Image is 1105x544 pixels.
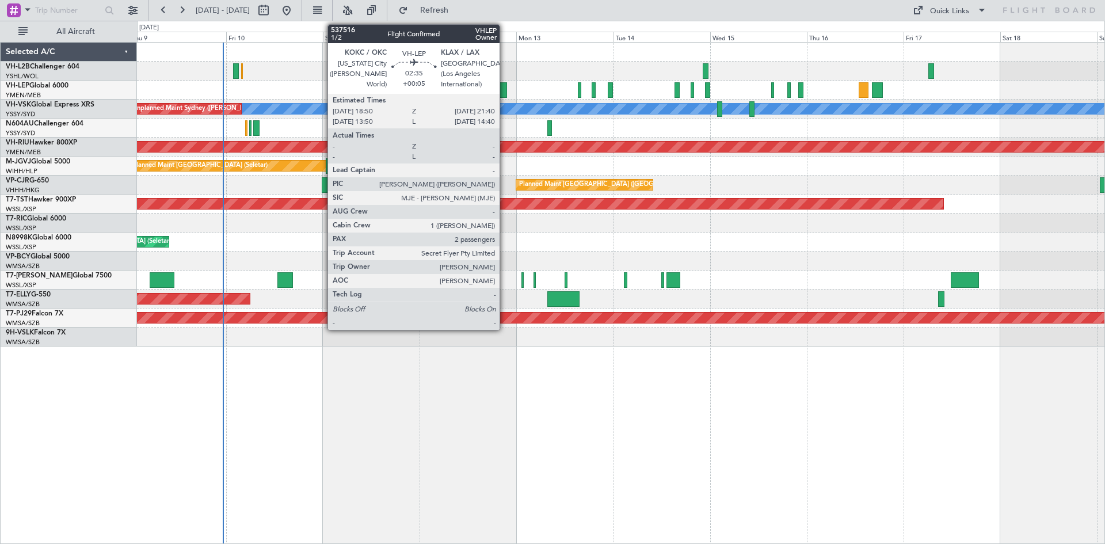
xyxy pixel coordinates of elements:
span: T7-RIC [6,215,27,222]
a: WSSL/XSP [6,205,36,214]
span: VH-LEP [6,82,29,89]
input: Trip Number [35,2,101,19]
a: VP-CJRG-650 [6,177,49,184]
div: Sat 11 [323,32,420,42]
a: YSSY/SYD [6,110,35,119]
div: Sun 12 [420,32,516,42]
div: [DATE] [139,23,159,33]
a: T7-ELLYG-550 [6,291,51,298]
span: N8998K [6,234,32,241]
div: Fri 10 [226,32,323,42]
a: VH-L2BChallenger 604 [6,63,79,70]
a: T7-TSTHawker 900XP [6,196,76,203]
a: YMEN/MEB [6,91,41,100]
span: All Aircraft [30,28,121,36]
div: Tue 14 [614,32,710,42]
div: Planned Maint [GEOGRAPHIC_DATA] (Seletar) [132,157,268,174]
span: VH-RIU [6,139,29,146]
span: N604AU [6,120,34,127]
a: YMEN/MEB [6,148,41,157]
a: N8998KGlobal 6000 [6,234,71,241]
a: T7-[PERSON_NAME]Global 7500 [6,272,112,279]
span: T7-PJ29 [6,310,32,317]
a: WMSA/SZB [6,319,40,328]
span: T7-ELLY [6,291,31,298]
div: Mon 13 [516,32,613,42]
a: WSSL/XSP [6,224,36,233]
div: Fri 17 [904,32,1000,42]
a: T7-PJ29Falcon 7X [6,310,63,317]
span: Refresh [410,6,459,14]
span: [DATE] - [DATE] [196,5,250,16]
span: VH-L2B [6,63,30,70]
span: T7-TST [6,196,28,203]
a: M-JGVJGlobal 5000 [6,158,70,165]
span: M-JGVJ [6,158,31,165]
a: VH-LEPGlobal 6000 [6,82,68,89]
a: N604AUChallenger 604 [6,120,83,127]
span: 9H-VSLK [6,329,34,336]
a: T7-RICGlobal 6000 [6,215,66,222]
a: YSSY/SYD [6,129,35,138]
a: WMSA/SZB [6,262,40,271]
button: Refresh [393,1,462,20]
div: Thu 16 [807,32,904,42]
div: Wed 15 [710,32,807,42]
span: T7-[PERSON_NAME] [6,272,73,279]
button: Quick Links [907,1,992,20]
a: WSSL/XSP [6,243,36,252]
span: VH-VSK [6,101,31,108]
a: WMSA/SZB [6,338,40,347]
a: YSHL/WOL [6,72,39,81]
span: VP-BCY [6,253,31,260]
div: Sat 18 [1000,32,1097,42]
a: WMSA/SZB [6,300,40,309]
a: WSSL/XSP [6,281,36,290]
a: WIHH/HLP [6,167,37,176]
button: All Aircraft [13,22,125,41]
a: 9H-VSLKFalcon 7X [6,329,66,336]
span: VP-CJR [6,177,29,184]
a: VP-BCYGlobal 5000 [6,253,70,260]
a: VH-RIUHawker 800XP [6,139,77,146]
a: VH-VSKGlobal Express XRS [6,101,94,108]
div: Thu 9 [129,32,226,42]
div: Planned Maint [GEOGRAPHIC_DATA] ([GEOGRAPHIC_DATA] Intl) [519,176,711,193]
div: Unplanned Maint Sydney ([PERSON_NAME] Intl) [132,100,274,117]
div: Quick Links [930,6,969,17]
a: VHHH/HKG [6,186,40,195]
